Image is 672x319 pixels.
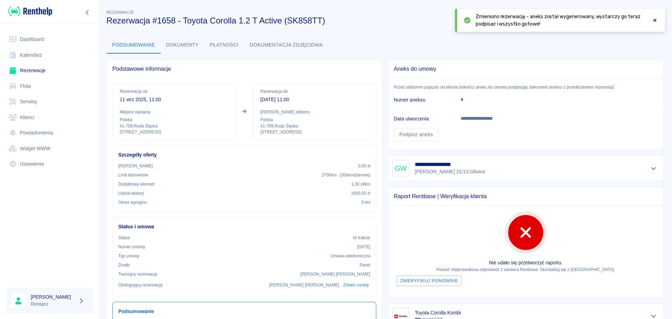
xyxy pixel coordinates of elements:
h6: Toyota Corolla Kombi [415,309,461,316]
p: Polska [120,117,228,123]
p: 11 wrz 2025, 11:00 [120,96,228,103]
button: Dokumenty [161,37,204,54]
p: Powód: Nieprawidłowa odpowiedź z serwera Rentbase. Skontaktuj się z [GEOGRAPHIC_DATA]. [394,266,658,273]
span: Zmieniono rezerwację - aneks został wygenerowany, wystarczy go teraz podpisać i wszystko gotowe! [476,13,646,28]
p: W trakcie [353,235,370,241]
p: [PERSON_NAME] [PERSON_NAME] [269,282,339,288]
p: Przed odbiorem pojazdu od klienta dokończ aneks do umowy podpisując dokument aneksu z przedłużeni... [388,84,663,90]
p: [PERSON_NAME] 31/13 , Gliwice [415,168,485,175]
p: Numer umowy [118,244,145,250]
a: Powiadomienia [6,125,93,141]
button: Płatności [204,37,244,54]
h6: Szczegóły oferty [118,151,370,159]
p: Udział własny [118,190,144,196]
button: Podsumowanie [106,37,161,54]
h6: Podsumowanie [118,308,370,315]
h6: Numer aneksu [394,96,449,103]
p: [PERSON_NAME] [118,163,153,169]
p: [PERSON_NAME] odbioru [260,109,369,115]
p: Rezerwacja do [260,88,369,95]
a: Flota [6,78,93,94]
span: ( 300 km dziennie ) [339,173,370,178]
p: Obsługujący rezerwację [118,282,163,288]
p: 0,00 zł [358,163,370,169]
p: 41-709 , Ruda Śląska [120,123,228,129]
h6: Status i umowa [118,223,370,230]
p: 2700 km [322,172,370,178]
p: Miejsce wydania [120,109,228,115]
p: Żrodło [118,262,130,268]
h3: Rezerwacja #1658 - Toyota Corolla 1.2 T Active (SK858TT) [106,16,599,26]
p: Panel [360,262,371,268]
p: [DATE] 11:00 [260,96,369,103]
button: Dokumentacja zdjęciowa [244,37,329,54]
p: 9 dni [361,199,370,206]
button: Pokaż szczegóły [648,164,659,173]
button: Zweryfikuj ponownie [397,276,462,286]
p: [PERSON_NAME] [PERSON_NAME] [300,271,370,277]
p: Rezerwacja od [120,88,228,95]
span: Rezerwacje [106,10,134,14]
p: Okres wynajmu [118,199,147,206]
button: Zmień osobę [342,280,370,290]
p: Polska [260,117,369,123]
p: Tworzący rezerwację [118,271,157,277]
p: 41-709 , Ruda Śląska [260,123,369,129]
a: Klienci [6,110,93,125]
p: 1,00 zł /km [351,181,370,187]
p: Umowa elektroniczna [330,253,370,259]
a: Serwisy [6,94,93,110]
a: Rezerwacje [6,63,93,78]
a: Dashboard [6,32,93,47]
img: Renthelp logo [8,6,52,17]
p: Dodatkowy kilometr [118,181,155,187]
p: Limit kilometrów [118,172,148,178]
h6: [PERSON_NAME] [31,293,76,300]
p: 1000,00 zł [351,190,370,196]
a: Podpisz aneks [394,128,439,141]
span: Aneks do umowy [394,65,658,72]
p: Typ umowy [118,253,139,259]
p: Rentaro [31,300,76,308]
span: Raport Rentbase | Weryfikacja klienta [394,193,658,200]
a: Renthelp logo [6,6,52,17]
p: [STREET_ADDRESS] [120,129,228,135]
p: Status [118,235,130,241]
p: Nie udało się przetworzyć raportu. [394,259,658,266]
p: [DATE] [357,244,370,250]
a: Widget WWW [6,141,93,157]
a: Ustawienia [6,156,93,172]
span: Podstawowe informacje [112,65,376,72]
h6: Data utworzenia [394,115,449,122]
a: Kalendarz [6,47,93,63]
button: Zwiń nawigację [82,8,93,17]
div: GW [392,160,409,177]
p: [STREET_ADDRESS] [260,129,369,135]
